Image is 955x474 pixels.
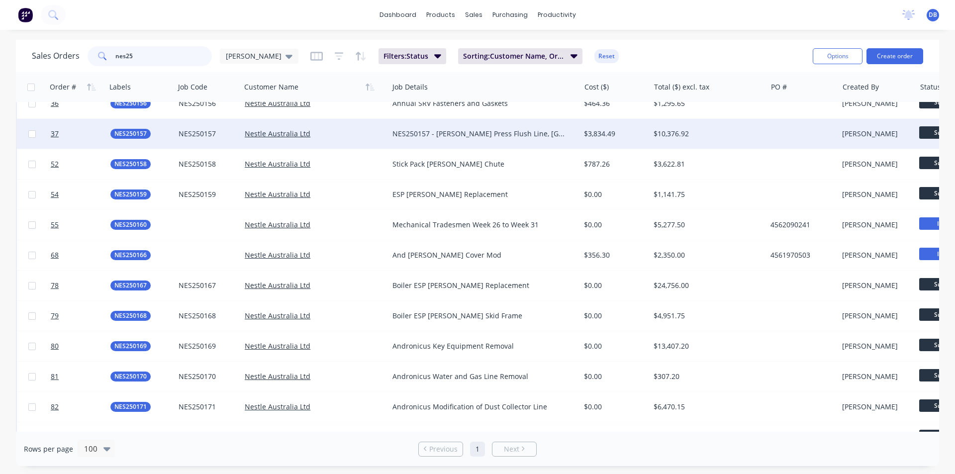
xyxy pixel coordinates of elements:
div: Cost ($) [584,82,609,92]
a: Nestle Australia Ltd [245,159,310,169]
span: NES250168 [114,311,147,321]
a: Nestle Australia Ltd [245,190,310,199]
div: $4,951.75 [654,311,757,321]
a: 37 [51,119,110,149]
div: ESP [PERSON_NAME] Replacement [392,190,567,199]
div: $2,350.00 [654,250,757,260]
div: Customer Name [244,82,298,92]
div: Job Code [178,82,207,92]
div: NES250171 [179,402,234,412]
img: Factory [18,7,33,22]
button: NES250156 [110,98,151,108]
a: 54 [51,180,110,209]
a: Nestle Australia Ltd [245,281,310,290]
a: Nestle Australia Ltd [245,311,310,320]
div: Annual SRV Fasteners and Gaskets [392,98,567,108]
button: NES250170 [110,372,151,381]
div: Status [920,82,941,92]
div: products [421,7,460,22]
div: 4562090241 [770,220,831,230]
button: NES250171 [110,402,151,412]
div: [PERSON_NAME] [842,281,908,290]
span: 52 [51,159,59,169]
a: dashboard [375,7,421,22]
button: NES250169 [110,341,151,351]
button: NES250168 [110,311,151,321]
div: [PERSON_NAME] [842,220,908,230]
div: $24,756.00 [654,281,757,290]
div: purchasing [487,7,533,22]
span: NES250158 [114,159,147,169]
button: NES250158 [110,159,151,169]
div: $464.36 [584,98,643,108]
a: 55 [51,210,110,240]
div: $3,834.49 [584,129,643,139]
div: Order # [50,82,76,92]
div: 4561970503 [770,250,831,260]
div: Labels [109,82,131,92]
span: Filters: Status [383,51,428,61]
div: Andronicus Key Equipment Removal [392,341,567,351]
h1: Sales Orders [32,51,80,61]
span: 82 [51,402,59,412]
a: Nestle Australia Ltd [245,98,310,108]
button: Filters:Status [379,48,446,64]
div: $1,141.75 [654,190,757,199]
div: NES250167 [179,281,234,290]
div: PO # [771,82,787,92]
span: Next [504,444,519,454]
a: 83 [51,422,110,452]
span: 36 [51,98,59,108]
div: Stick Pack [PERSON_NAME] Chute [392,159,567,169]
a: Nestle Australia Ltd [245,402,310,411]
div: Andronicus Modification of Dust Collector Line [392,402,567,412]
span: DB [929,10,937,19]
ul: Pagination [414,442,541,457]
div: Boiler ESP [PERSON_NAME] Replacement [392,281,567,290]
a: 80 [51,331,110,361]
div: Mechanical Tradesmen Week 26 to Week 31 [392,220,567,230]
div: Andronicus Water and Gas Line Removal [392,372,567,381]
div: NES250157 - [PERSON_NAME] Press Flush Line, [GEOGRAPHIC_DATA], Chute, Vent, Platform [392,129,567,139]
div: [PERSON_NAME] [842,341,908,351]
span: [PERSON_NAME] [226,51,282,61]
div: [PERSON_NAME] [842,250,908,260]
a: 68 [51,240,110,270]
a: 78 [51,271,110,300]
a: Nestle Australia Ltd [245,129,310,138]
div: $0.00 [584,281,643,290]
span: NES250167 [114,281,147,290]
span: 55 [51,220,59,230]
div: Job Details [392,82,428,92]
div: [PERSON_NAME] [842,98,908,108]
div: Boiler ESP [PERSON_NAME] Skid Frame [392,311,567,321]
div: $787.26 [584,159,643,169]
div: Total ($) excl. tax [654,82,709,92]
div: [PERSON_NAME] [842,159,908,169]
div: $0.00 [584,190,643,199]
a: 52 [51,149,110,179]
button: NES250166 [110,250,151,260]
div: [PERSON_NAME] [842,129,908,139]
div: [PERSON_NAME] [842,311,908,321]
a: Previous page [419,444,463,454]
a: Nestle Australia Ltd [245,220,310,229]
div: NES250168 [179,311,234,321]
div: [PERSON_NAME] [842,372,908,381]
div: $13,407.20 [654,341,757,351]
a: 79 [51,301,110,331]
span: 80 [51,341,59,351]
span: 81 [51,372,59,381]
div: NES250159 [179,190,234,199]
button: Create order [866,48,923,64]
div: productivity [533,7,581,22]
span: 37 [51,129,59,139]
button: NES250160 [110,220,151,230]
span: NES250170 [114,372,147,381]
div: [PERSON_NAME] [842,402,908,412]
span: NES250156 [114,98,147,108]
div: $307.20 [654,372,757,381]
div: $6,470.15 [654,402,757,412]
button: Reset [594,49,619,63]
span: NES250159 [114,190,147,199]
